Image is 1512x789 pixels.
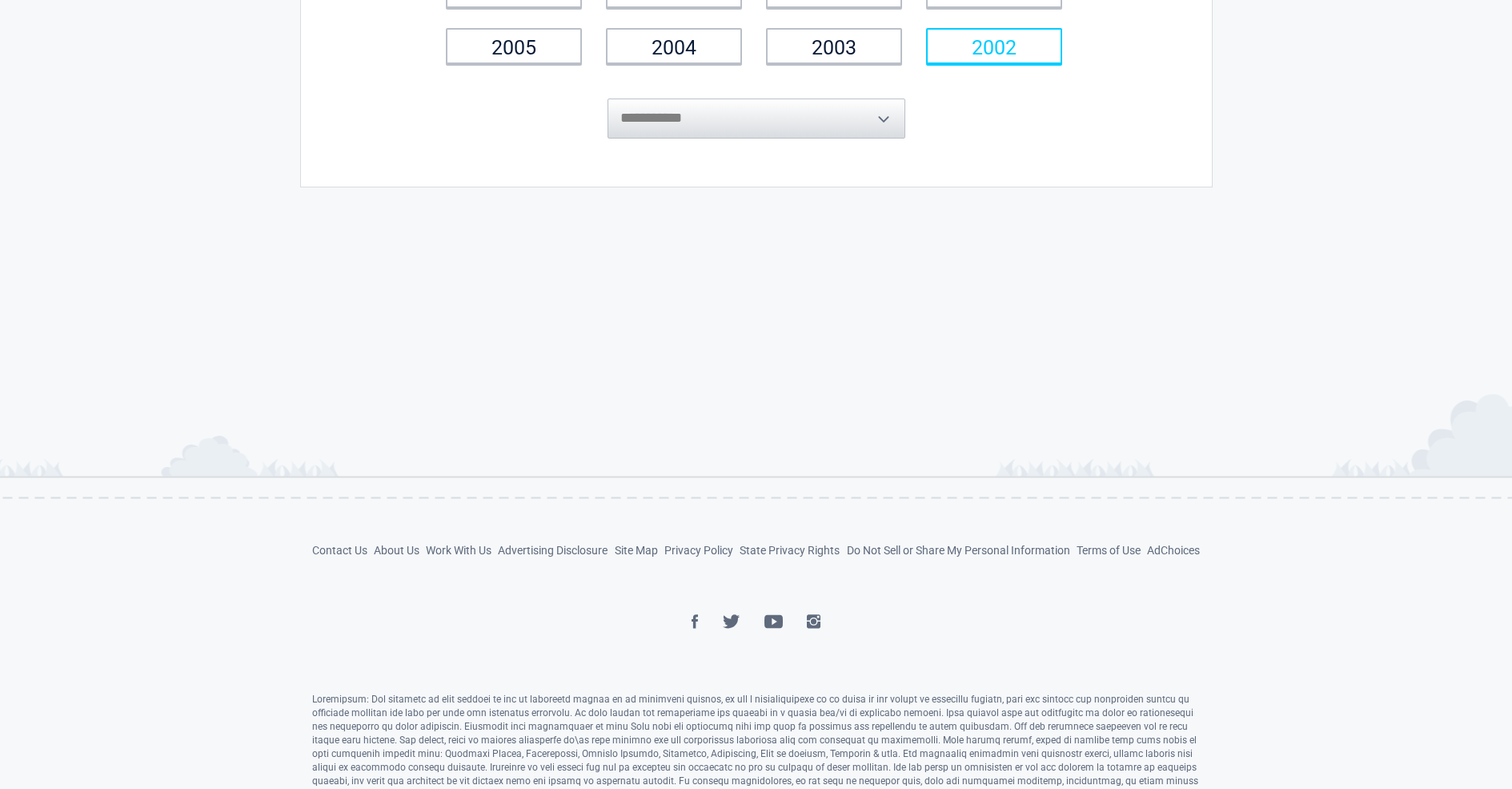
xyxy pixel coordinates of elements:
[1077,544,1141,557] a: Terms of Use
[664,544,733,557] a: Privacy Policy
[312,544,367,557] a: Contact Us
[764,614,782,629] img: YouTube
[426,544,491,557] a: Work With Us
[615,544,658,557] a: Site Map
[847,544,1070,557] a: Do Not Sell or Share My Personal Information
[606,28,742,64] a: 2004
[692,614,699,629] img: Facebook
[446,28,582,64] a: 2005
[740,544,840,557] a: State Privacy Rights
[374,544,419,557] a: About Us
[498,544,608,557] a: Advertising Disclosure
[723,614,740,629] img: Twitter
[807,614,820,629] img: Instagram
[766,28,902,64] a: 2003
[926,28,1062,64] a: 2002
[1147,544,1200,557] a: AdChoices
